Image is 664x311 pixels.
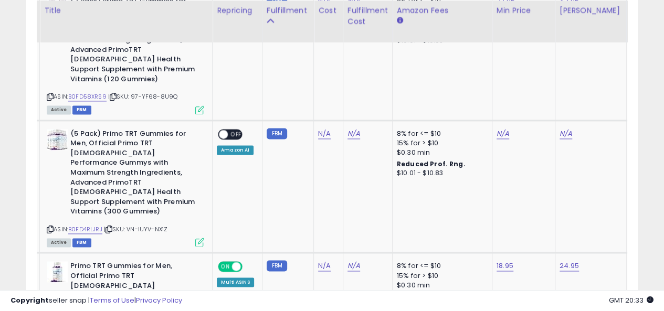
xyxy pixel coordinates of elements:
div: 15% for > $10 [397,138,484,148]
a: N/A [318,128,331,139]
div: ASIN: [47,129,204,246]
a: N/A [347,261,360,271]
strong: Copyright [10,295,49,305]
span: All listings currently available for purchase on Amazon [47,238,71,247]
div: 15% for > $10 [397,271,484,281]
div: Cost [318,5,339,16]
b: Reduced Prof. Rng. [397,159,466,168]
div: [PERSON_NAME] [560,5,622,16]
span: All listings currently available for purchase on Amazon [47,105,71,114]
small: FBM [267,260,287,271]
div: seller snap | | [10,296,182,306]
span: ON [219,262,232,271]
div: Min Price [497,5,551,16]
div: Repricing [217,5,258,16]
a: N/A [318,261,331,271]
a: Terms of Use [90,295,134,305]
div: Fulfillment Cost [347,5,388,27]
a: 18.95 [497,261,513,271]
div: Multi ASINS [217,277,254,287]
div: $10.01 - $10.83 [397,169,484,178]
a: Privacy Policy [136,295,182,305]
a: N/A [560,128,572,139]
a: B0FD58XRS9 [68,92,107,101]
img: 51i9P6aL5xL._SL40_.jpg [47,129,68,150]
div: Fulfillment [267,5,309,16]
span: | SKU: 97-YF68-8U9Q [108,92,177,101]
img: 41NTbZazbOL._SL40_.jpg [47,261,68,282]
small: Amazon Fees. [397,16,403,26]
span: OFF [241,262,258,271]
span: | SKU: VN-IUYV-NX1Z [104,225,167,233]
a: N/A [497,128,509,139]
a: B0FD4RLJRJ [68,225,102,234]
b: (5 Pack) Primo TRT Gummies for Men, Official Primo TRT [DEMOGRAPHIC_DATA] Performance Gummys with... [70,129,198,219]
div: $0.30 min [397,148,484,157]
div: Amazon Fees [397,5,488,16]
div: 8% for <= $10 [397,261,484,271]
div: Amazon AI [217,145,254,155]
span: FBM [72,105,91,114]
span: 2025-10-6 20:33 GMT [609,295,654,305]
a: N/A [347,128,360,139]
span: FBM [72,238,91,247]
div: Title [44,5,208,16]
a: 24.95 [560,261,579,271]
small: FBM [267,128,287,139]
div: 8% for <= $10 [397,129,484,138]
span: OFF [228,130,245,138]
